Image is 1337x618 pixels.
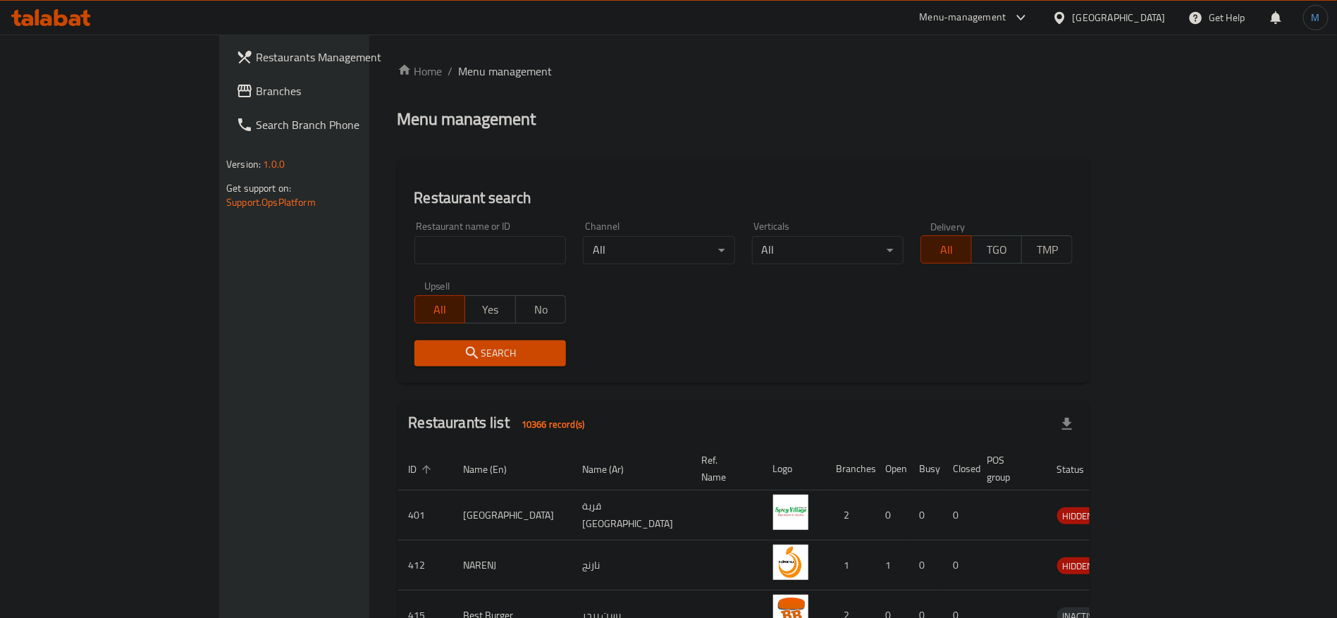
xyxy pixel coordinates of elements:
[452,490,572,540] td: [GEOGRAPHIC_DATA]
[263,155,285,173] span: 1.0.0
[942,447,976,490] th: Closed
[942,540,976,591] td: 0
[875,540,908,591] td: 1
[1057,557,1099,574] div: HIDDEN
[1050,407,1084,441] div: Export file
[1057,558,1099,574] span: HIDDEN
[920,235,972,264] button: All
[825,447,875,490] th: Branches
[464,295,516,323] button: Yes
[452,540,572,591] td: NARENJ
[426,345,555,362] span: Search
[522,299,561,320] span: No
[513,413,593,435] div: Total records count
[1028,240,1067,260] span: TMP
[942,490,976,540] td: 0
[987,452,1029,486] span: POS group
[971,235,1023,264] button: TGO
[226,179,291,197] span: Get support on:
[513,418,593,431] span: 10366 record(s)
[421,299,460,320] span: All
[226,193,316,211] a: Support.OpsPlatform
[471,299,510,320] span: Yes
[978,240,1017,260] span: TGO
[875,490,908,540] td: 0
[583,236,735,264] div: All
[825,490,875,540] td: 2
[225,40,443,74] a: Restaurants Management
[773,545,808,580] img: NARENJ
[256,82,431,99] span: Branches
[256,49,431,66] span: Restaurants Management
[875,447,908,490] th: Open
[1057,508,1099,524] span: HIDDEN
[752,236,904,264] div: All
[1057,507,1099,524] div: HIDDEN
[572,490,691,540] td: قرية [GEOGRAPHIC_DATA]
[908,540,942,591] td: 0
[409,412,593,435] h2: Restaurants list
[930,221,966,231] label: Delivery
[459,63,553,80] span: Menu management
[908,490,942,540] td: 0
[572,540,691,591] td: نارنج
[927,240,966,260] span: All
[702,452,745,486] span: Ref. Name
[256,116,431,133] span: Search Branch Phone
[773,495,808,530] img: Spicy Village
[414,187,1073,209] h2: Restaurant search
[920,9,1006,26] div: Menu-management
[414,236,567,264] input: Search for restaurant name or ID..
[583,461,643,478] span: Name (Ar)
[1073,10,1166,25] div: [GEOGRAPHIC_DATA]
[225,74,443,108] a: Branches
[414,340,567,366] button: Search
[515,295,567,323] button: No
[226,155,261,173] span: Version:
[1057,461,1103,478] span: Status
[398,63,1090,80] nav: breadcrumb
[464,461,526,478] span: Name (En)
[398,108,536,130] h2: Menu management
[409,461,436,478] span: ID
[414,295,466,323] button: All
[1021,235,1073,264] button: TMP
[762,447,825,490] th: Logo
[1312,10,1320,25] span: M
[424,281,450,291] label: Upsell
[825,540,875,591] td: 1
[908,447,942,490] th: Busy
[225,108,443,142] a: Search Branch Phone
[448,63,453,80] li: /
